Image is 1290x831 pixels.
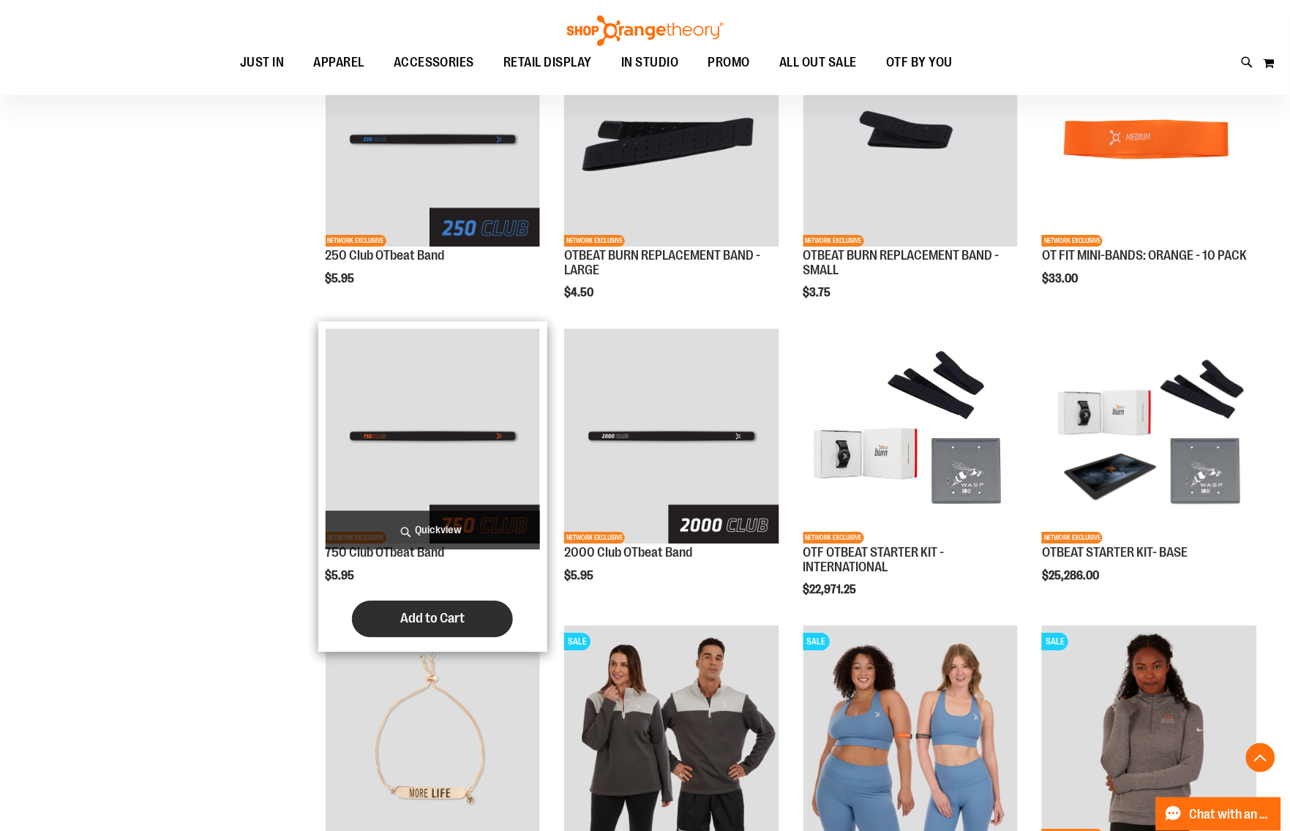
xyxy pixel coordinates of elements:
span: PROMO [708,46,751,79]
span: ALL OUT SALE [779,46,857,79]
span: NETWORK EXCLUSIVE [1042,235,1103,247]
a: OTBEAT STARTER KIT- BASE [1042,545,1188,560]
span: $5.95 [326,569,357,582]
a: OTBEAT BURN REPLACEMENT BAND - LARGE [564,248,760,277]
a: 250 Club OTbeat Band [326,248,445,263]
span: JUST IN [240,46,285,79]
span: IN STUDIO [621,46,679,79]
span: NETWORK EXCLUSIVE [803,235,864,247]
div: product [318,24,548,322]
a: Product image for OT FIT MINI-BANDS: ORANGE - 10 PACKNETWORK EXCLUSIVENETWORK EXCLUSIVE [1042,31,1257,249]
a: OT FIT MINI-BANDS: ORANGE - 10 PACK [1042,248,1247,263]
a: OTBEAT STARTER KIT- BASENETWORK EXCLUSIVENETWORK EXCLUSIVE [1042,328,1257,546]
img: OTF OTBEAT STARTER KIT - INTERNATIONAL [803,328,1019,544]
span: $22,971.25 [803,583,859,596]
button: Back To Top [1246,743,1275,772]
div: product [796,24,1026,336]
div: product [557,24,787,336]
img: Main of 750 Club OTBeat Band [326,328,541,544]
span: NETWORK EXCLUSIVE [564,235,625,247]
a: OTF OTBEAT STARTER KIT - INTERNATIONALNETWORK EXCLUSIVENETWORK EXCLUSIVE [803,328,1019,546]
button: Chat with an Expert [1156,797,1282,831]
div: product [557,321,787,619]
div: product [1035,321,1264,619]
span: SALE [803,633,830,650]
a: Main of 2000 Club OTBeat BandNETWORK EXCLUSIVENETWORK EXCLUSIVE [564,328,779,546]
span: NETWORK EXCLUSIVE [326,235,386,247]
span: SALE [1042,633,1068,650]
span: $4.50 [564,286,596,299]
span: OTF BY YOU [886,46,953,79]
span: $33.00 [1042,272,1080,285]
span: APPAREL [313,46,364,79]
a: Main of 750 Club OTBeat BandNETWORK EXCLUSIVENETWORK EXCLUSIVE [326,328,541,546]
img: OTBEAT STARTER KIT- BASE [1042,328,1257,544]
span: NETWORK EXCLUSIVE [803,532,864,544]
span: ACCESSORIES [394,46,475,79]
div: product [1035,24,1264,322]
span: Add to Cart [400,610,465,626]
span: $5.95 [326,272,357,285]
div: product [796,321,1026,633]
a: OTF OTBEAT STARTER KIT - INTERNATIONAL [803,545,945,574]
span: NETWORK EXCLUSIVE [1042,532,1103,544]
a: Product image for OTBEAT BURN REPLACEMENT BAND - SMALLNETWORK EXCLUSIVENETWORK EXCLUSIVE [803,31,1019,249]
div: product [318,321,548,651]
img: Product image for OTBEAT BURN REPLACEMENT BAND - LARGE [564,31,779,247]
span: RETAIL DISPLAY [503,46,592,79]
span: $25,286.00 [1042,569,1101,582]
span: Chat with an Expert [1190,808,1272,821]
img: Product image for OT FIT MINI-BANDS: ORANGE - 10 PACK [1042,31,1257,247]
a: OTBEAT BURN REPLACEMENT BAND - SMALL [803,248,1000,277]
a: 2000 Club OTbeat Band [564,545,692,560]
img: Main of 2000 Club OTBeat Band [564,328,779,544]
button: Add to Cart [352,601,513,637]
img: Product image for OTBEAT BURN REPLACEMENT BAND - SMALL [803,31,1019,247]
span: $5.95 [564,569,596,582]
img: Main of 250 Club OTBeat Band [326,31,541,247]
span: NETWORK EXCLUSIVE [564,532,625,544]
img: Shop Orangetheory [565,15,726,46]
a: Product image for OTBEAT BURN REPLACEMENT BAND - LARGENETWORK EXCLUSIVENETWORK EXCLUSIVE [564,31,779,249]
span: SALE [564,633,590,650]
span: $3.75 [803,286,833,299]
a: Quickview [326,511,541,549]
a: 750 Club OTbeat Band [326,545,445,560]
a: Main of 250 Club OTBeat BandNETWORK EXCLUSIVENETWORK EXCLUSIVE [326,31,541,249]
